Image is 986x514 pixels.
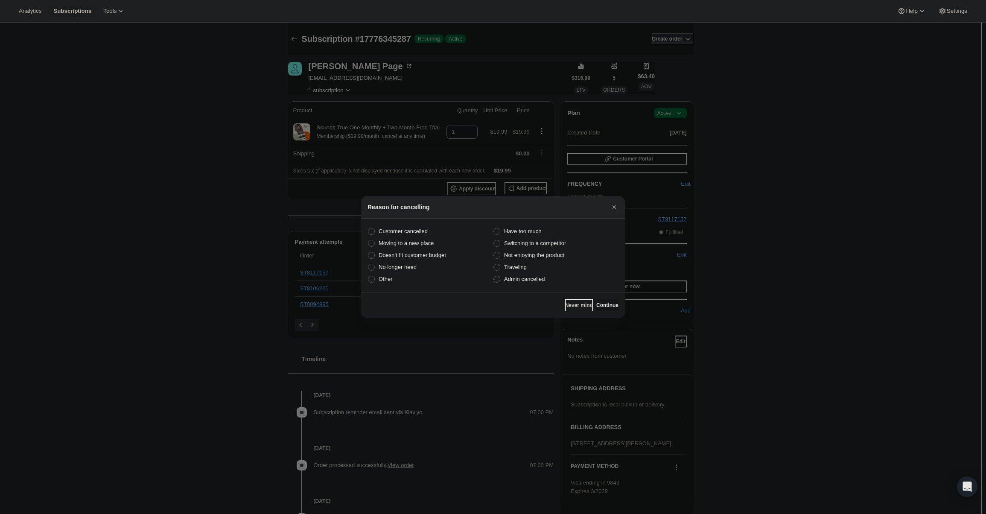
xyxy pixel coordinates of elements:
[504,276,545,282] span: Admin cancelled
[48,5,96,17] button: Subscriptions
[957,476,977,497] div: Open Intercom Messenger
[379,276,393,282] span: Other
[906,8,917,15] span: Help
[892,5,931,17] button: Help
[379,228,428,234] span: Customer cancelled
[933,5,972,17] button: Settings
[947,8,967,15] span: Settings
[504,228,541,234] span: Have too much
[98,5,130,17] button: Tools
[504,252,564,258] span: Not enjoying the product
[379,252,446,258] span: Doesn't fit customer budget
[565,302,593,309] span: Never mind
[368,203,429,211] h2: Reason for cancelling
[504,264,527,270] span: Traveling
[14,5,47,17] button: Analytics
[19,8,41,15] span: Analytics
[379,264,417,270] span: No longer need
[504,240,566,246] span: Switching to a competitor
[103,8,117,15] span: Tools
[53,8,91,15] span: Subscriptions
[565,299,593,311] button: Never mind
[379,240,434,246] span: Moving to a new place
[608,201,620,213] button: Close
